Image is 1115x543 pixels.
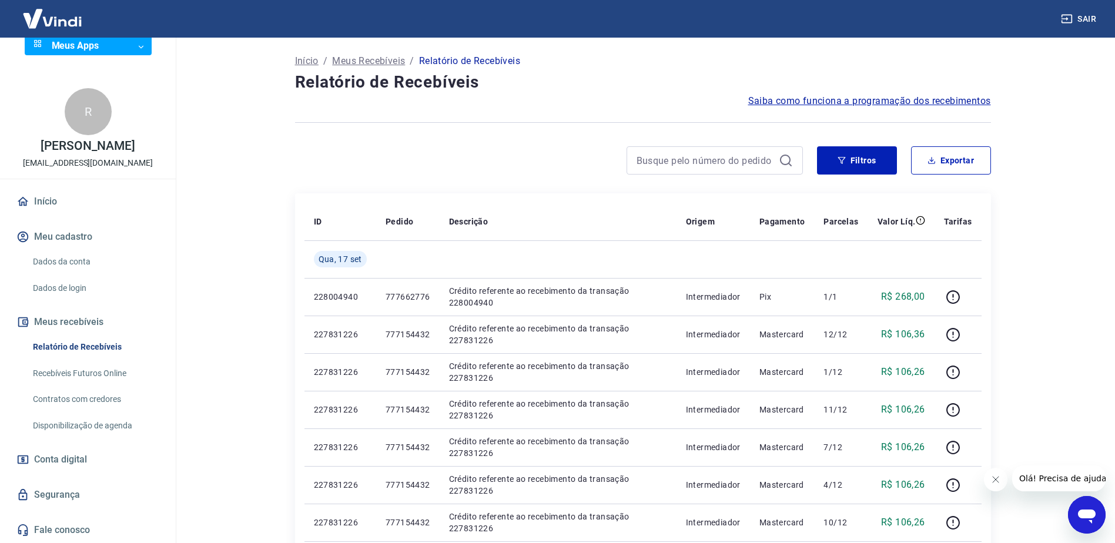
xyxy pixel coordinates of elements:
[7,8,99,18] span: Olá! Precisa de ajuda?
[319,253,362,265] span: Qua, 17 set
[823,404,858,415] p: 11/12
[314,441,367,453] p: 227831226
[449,473,667,497] p: Crédito referente ao recebimento da transação 227831226
[637,152,774,169] input: Busque pelo número do pedido
[881,327,925,341] p: R$ 106,36
[686,216,715,227] p: Origem
[759,404,805,415] p: Mastercard
[823,329,858,340] p: 12/12
[14,309,162,335] button: Meus recebíveis
[449,216,488,227] p: Descrição
[295,54,319,68] a: Início
[295,71,991,94] h4: Relatório de Recebíveis
[449,511,667,534] p: Crédito referente ao recebimento da transação 227831226
[759,291,805,303] p: Pix
[386,366,430,378] p: 777154432
[823,291,858,303] p: 1/1
[14,1,91,36] img: Vindi
[686,479,741,491] p: Intermediador
[28,414,162,438] a: Disponibilização de agenda
[881,365,925,379] p: R$ 106,26
[686,291,741,303] p: Intermediador
[686,441,741,453] p: Intermediador
[878,216,916,227] p: Valor Líq.
[881,290,925,304] p: R$ 268,00
[386,291,430,303] p: 777662776
[14,224,162,250] button: Meu cadastro
[314,366,367,378] p: 227831226
[944,216,972,227] p: Tarifas
[386,441,430,453] p: 777154432
[911,146,991,175] button: Exportar
[1068,496,1106,534] iframe: Botão para abrir a janela de mensagens
[386,329,430,340] p: 777154432
[323,54,327,68] p: /
[314,517,367,528] p: 227831226
[314,404,367,415] p: 227831226
[386,216,413,227] p: Pedido
[28,387,162,411] a: Contratos com credores
[14,447,162,472] a: Conta digital
[823,366,858,378] p: 1/12
[881,478,925,492] p: R$ 106,26
[28,276,162,300] a: Dados de login
[332,54,405,68] a: Meus Recebíveis
[419,54,520,68] p: Relatório de Recebíveis
[314,216,322,227] p: ID
[41,140,135,152] p: [PERSON_NAME]
[759,479,805,491] p: Mastercard
[686,329,741,340] p: Intermediador
[14,517,162,543] a: Fale conosco
[823,517,858,528] p: 10/12
[686,366,741,378] p: Intermediador
[817,146,897,175] button: Filtros
[759,366,805,378] p: Mastercard
[686,517,741,528] p: Intermediador
[1059,8,1101,30] button: Sair
[34,451,87,468] span: Conta digital
[386,517,430,528] p: 777154432
[14,482,162,508] a: Segurança
[748,94,991,108] a: Saiba como funciona a programação dos recebimentos
[823,441,858,453] p: 7/12
[28,335,162,359] a: Relatório de Recebíveis
[449,323,667,346] p: Crédito referente ao recebimento da transação 227831226
[410,54,414,68] p: /
[28,250,162,274] a: Dados da conta
[386,479,430,491] p: 777154432
[881,515,925,529] p: R$ 106,26
[823,216,858,227] p: Parcelas
[314,291,367,303] p: 228004940
[759,441,805,453] p: Mastercard
[881,403,925,417] p: R$ 106,26
[759,517,805,528] p: Mastercard
[984,468,1007,491] iframe: Fechar mensagem
[65,88,112,135] div: R
[314,479,367,491] p: 227831226
[449,398,667,421] p: Crédito referente ao recebimento da transação 227831226
[759,216,805,227] p: Pagamento
[1012,465,1106,491] iframe: Mensagem da empresa
[881,440,925,454] p: R$ 106,26
[449,360,667,384] p: Crédito referente ao recebimento da transação 227831226
[759,329,805,340] p: Mastercard
[14,189,162,214] a: Início
[449,285,667,309] p: Crédito referente ao recebimento da transação 228004940
[23,157,153,169] p: [EMAIL_ADDRESS][DOMAIN_NAME]
[314,329,367,340] p: 227831226
[386,404,430,415] p: 777154432
[449,435,667,459] p: Crédito referente ao recebimento da transação 227831226
[28,361,162,386] a: Recebíveis Futuros Online
[823,479,858,491] p: 4/12
[686,404,741,415] p: Intermediador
